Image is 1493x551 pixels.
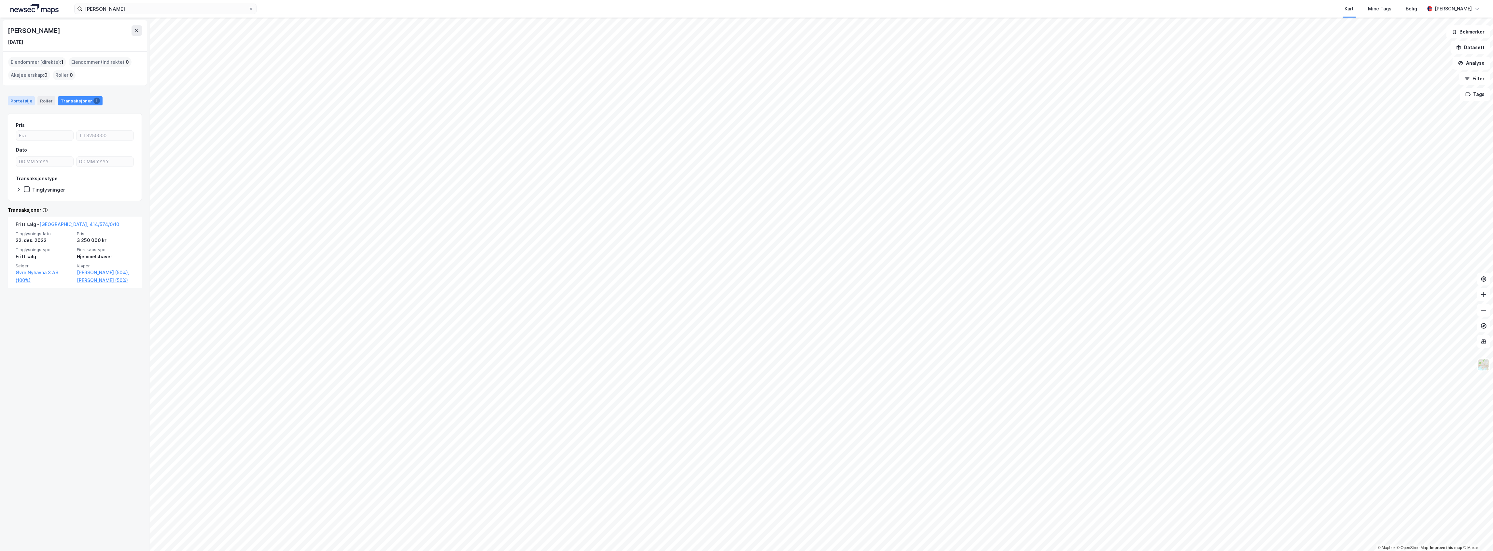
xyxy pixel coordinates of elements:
div: Kontrollprogram for chat [1460,520,1493,551]
span: 0 [70,71,73,79]
span: 1 [61,58,63,66]
div: Tinglysninger [32,187,65,193]
span: Tinglysningsdato [16,231,73,236]
input: Fra [16,131,73,141]
div: [DATE] [8,38,23,46]
div: Mine Tags [1368,5,1392,13]
span: Eierskapstype [77,247,134,252]
a: Øvre Nyhavna 3 AS (100%) [16,269,73,284]
span: 0 [44,71,48,79]
div: Dato [16,146,27,154]
div: Aksjeeierskap : [8,70,50,80]
input: DD.MM.YYYY [16,157,73,167]
div: Bolig [1406,5,1417,13]
button: Datasett [1451,41,1490,54]
span: 0 [126,58,129,66]
div: Roller : [53,70,76,80]
a: [PERSON_NAME] (50%) [77,276,134,284]
a: Mapbox [1378,545,1396,550]
div: 22. des. 2022 [16,236,73,244]
div: Transaksjoner (1) [8,206,142,214]
div: Transaksjonstype [16,175,58,182]
div: Kart [1345,5,1354,13]
div: [PERSON_NAME] [8,25,61,36]
span: Pris [77,231,134,236]
span: Tinglysningstype [16,247,73,252]
a: [GEOGRAPHIC_DATA], 414/574/0/10 [39,222,119,227]
div: Eiendommer (Indirekte) : [69,57,132,67]
input: DD.MM.YYYY [77,157,133,167]
button: Filter [1459,72,1490,85]
img: logo.a4113a55bc3d86da70a041830d287a7e.svg [10,4,59,14]
iframe: Chat Widget [1460,520,1493,551]
div: Pris [16,121,25,129]
div: Fritt salg [16,253,73,261]
div: Portefølje [8,96,35,105]
div: 1 [93,98,100,104]
div: Hjemmelshaver [77,253,134,261]
span: Kjøper [77,263,134,269]
img: Z [1478,359,1490,371]
div: Roller [37,96,55,105]
a: Improve this map [1430,545,1462,550]
input: Søk på adresse, matrikkel, gårdeiere, leietakere eller personer [82,4,248,14]
span: Selger [16,263,73,269]
div: Eiendommer (direkte) : [8,57,66,67]
button: Tags [1460,88,1490,101]
button: Analyse [1453,57,1490,70]
div: Transaksjoner [58,96,103,105]
a: [PERSON_NAME] (50%), [77,269,134,276]
div: 3 250 000 kr [77,236,134,244]
div: [PERSON_NAME] [1435,5,1472,13]
button: Bokmerker [1446,25,1490,38]
input: Til 3250000 [77,131,133,141]
a: OpenStreetMap [1397,545,1429,550]
div: Fritt salg - [16,221,119,231]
